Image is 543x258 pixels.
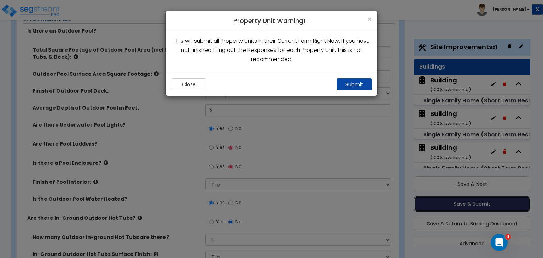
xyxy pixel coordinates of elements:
p: This will submit all Property Units in their Current Form Right Now. If you have not finished fil... [171,36,372,64]
iframe: Intercom live chat [491,234,508,251]
button: Close [171,78,206,90]
span: × [367,14,372,24]
h4: Property Unit Warning! [171,16,372,25]
button: Submit [337,78,372,90]
button: Close [367,16,372,23]
span: 3 [505,234,511,240]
